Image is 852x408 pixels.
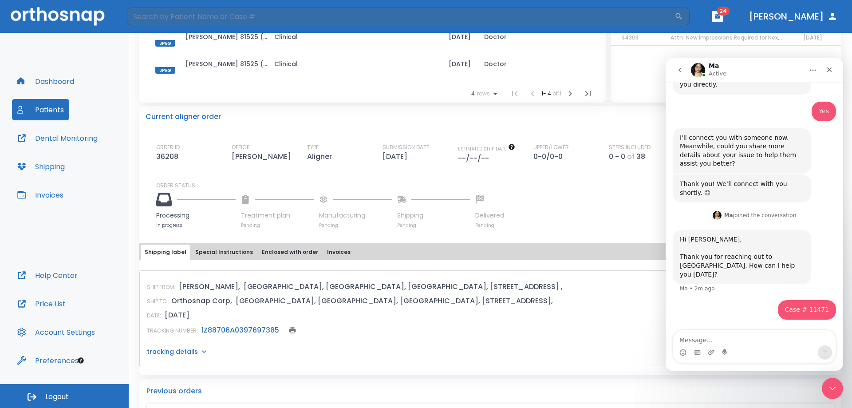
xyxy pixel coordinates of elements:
[471,91,475,97] span: 4
[232,151,295,162] p: [PERSON_NAME]
[77,357,85,364] div: Tooltip anchor
[127,8,674,25] input: Search by Patient Name or Case #
[533,151,566,162] p: 0-0/0-0
[147,312,161,320] p: DATE:
[636,151,645,162] p: 38
[12,350,84,371] button: Preferences
[475,222,504,229] p: Pending
[236,296,553,306] p: [GEOGRAPHIC_DATA], [GEOGRAPHIC_DATA], [GEOGRAPHIC_DATA], [STREET_ADDRESS],
[475,211,504,220] p: Delivered
[241,222,314,229] p: Pending
[609,143,651,151] p: STEPS INCLUDED
[12,99,69,120] button: Patients
[147,347,198,356] p: tracking details
[745,8,841,24] button: [PERSON_NAME]
[179,281,240,292] p: [PERSON_NAME],
[458,146,515,152] span: The date will be available after approving treatment plan
[155,67,175,74] span: JPEG
[141,245,840,260] div: tabs
[622,34,639,41] span: 34303
[156,143,180,151] p: ORDER ID
[178,23,267,50] td: [PERSON_NAME] 81525 (6).JPEG
[458,153,493,164] p: --/--/--
[12,127,103,149] button: Dental Monitoring
[541,90,552,97] span: 1 - 4
[442,50,477,77] td: [DATE]
[12,321,100,343] button: Account Settings
[477,50,544,77] td: Doctor
[178,50,267,77] td: [PERSON_NAME] 81525 (4).JPEG
[307,143,319,151] p: TYPE
[286,324,299,337] button: print
[12,184,69,206] button: Invoices
[267,23,442,50] td: Clinical
[533,143,569,151] p: UPPER/LOWER
[442,23,477,50] td: [DATE]
[397,222,470,229] p: Pending
[155,40,175,47] span: JPEG
[146,111,221,122] p: Current aligner order
[323,245,354,260] button: Invoices
[45,392,69,402] span: Logout
[201,325,279,335] a: 1Z88706A0397697385
[165,310,189,321] p: [DATE]
[666,58,843,371] iframe: Intercom live chat
[192,245,256,260] button: Special Instructions
[717,7,730,16] span: 24
[241,211,314,220] p: Treatment plan
[671,34,797,41] span: Attn! New Impressions Required for Next Order
[267,50,442,77] td: Clinical
[319,222,392,229] p: Pending
[147,327,198,335] p: TRACKING NUMBER:
[146,386,834,396] p: Previous orders
[477,23,544,50] td: Doctor
[156,211,236,220] p: Processing
[822,378,843,399] iframe: Intercom live chat
[171,296,232,306] p: Orthosnap Corp,
[232,143,249,151] p: OFFICE
[609,151,625,162] p: 0 - 0
[141,245,190,260] button: Shipping label
[803,34,822,41] span: [DATE]
[244,281,563,292] p: [GEOGRAPHIC_DATA], [GEOGRAPHIC_DATA], [GEOGRAPHIC_DATA], [STREET_ADDRESS] ,
[258,245,322,260] button: Enclosed with order
[12,265,83,286] button: Help Center
[12,71,79,92] button: Dashboard
[383,151,411,162] p: [DATE]
[12,293,71,314] button: Price List
[627,151,635,162] p: of
[397,211,470,220] p: Shipping
[383,143,429,151] p: SUBMISSION DATE
[156,222,236,229] p: In progress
